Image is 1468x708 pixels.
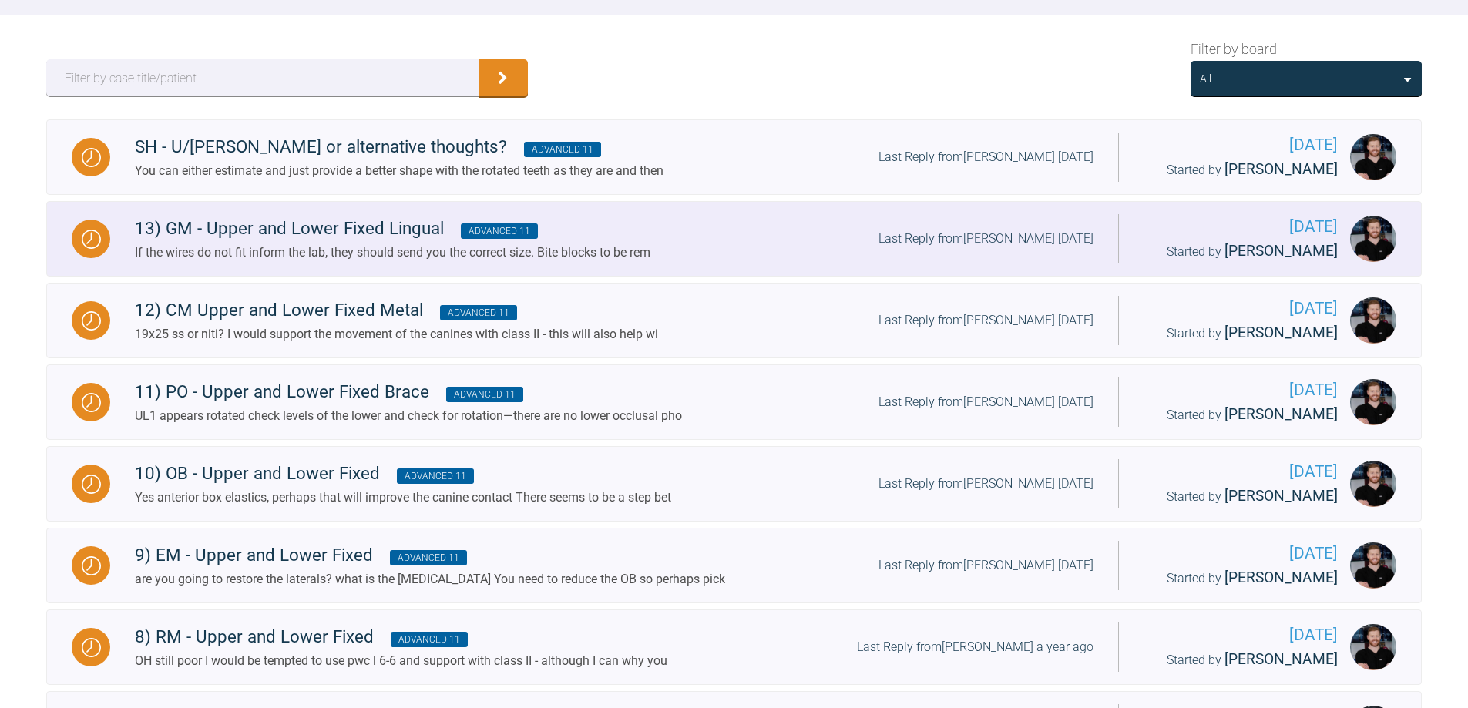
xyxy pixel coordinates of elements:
span: [DATE] [1144,133,1338,158]
span: Advanced 11 [461,223,538,239]
div: OH still poor I would be tempted to use pwc l 6-6 and support with class II - although I can why you [135,651,667,671]
span: Advanced 11 [524,142,601,157]
span: Advanced 11 [390,550,467,565]
img: Waiting [82,230,101,249]
div: 19x25 ss or niti? I would support the movement of the canines with class II - this will also help wi [135,324,658,344]
img: Diarmuid Devlin [1350,216,1396,262]
div: are you going to restore the laterals? what is the [MEDICAL_DATA] You need to reduce the OB so pe... [135,569,725,589]
img: Waiting [82,475,101,494]
img: Waiting [82,311,101,331]
span: Advanced 11 [397,468,474,484]
span: Advanced 11 [446,387,523,402]
input: Filter by case title/patient [46,59,479,96]
img: Waiting [82,638,101,657]
div: Started by [1144,158,1338,182]
img: Waiting [82,556,101,575]
div: 10) OB - Upper and Lower Fixed [135,460,671,488]
img: Diarmuid Devlin [1350,297,1396,344]
div: All [1200,70,1211,87]
div: 8) RM - Upper and Lower Fixed [135,623,667,651]
img: Waiting [82,148,101,167]
span: Advanced 11 [440,305,517,320]
span: [PERSON_NAME] [1224,324,1338,341]
span: [PERSON_NAME] [1224,405,1338,423]
div: 11) PO - Upper and Lower Fixed Brace [135,378,682,406]
a: Waiting12) CM Upper and Lower Fixed Metal Advanced 1119x25 ss or niti? I would support the moveme... [46,283,1422,358]
div: Last Reply from [PERSON_NAME] [DATE] [878,392,1093,412]
a: Waiting13) GM - Upper and Lower Fixed Lingual Advanced 11If the wires do not fit inform the lab, ... [46,201,1422,277]
div: Started by [1144,485,1338,508]
span: [DATE] [1144,214,1338,240]
div: 9) EM - Upper and Lower Fixed [135,542,725,569]
div: You can either estimate and just provide a better shape with the rotated teeth as they are and then [135,161,663,181]
span: [DATE] [1144,459,1338,485]
span: [DATE] [1144,296,1338,321]
div: Last Reply from [PERSON_NAME] [DATE] [878,229,1093,249]
a: Waiting9) EM - Upper and Lower Fixed Advanced 11are you going to restore the laterals? what is th... [46,528,1422,603]
div: Last Reply from [PERSON_NAME] [DATE] [878,310,1093,331]
div: Started by [1144,566,1338,590]
span: [PERSON_NAME] [1224,650,1338,668]
span: [PERSON_NAME] [1224,160,1338,178]
div: UL1 appears rotated check levels of the lower and check for rotation—there are no lower occlusal pho [135,406,682,426]
div: If the wires do not fit inform the lab, they should send you the correct size. Bite blocks to be rem [135,243,650,263]
div: 13) GM - Upper and Lower Fixed Lingual [135,215,650,243]
span: [PERSON_NAME] [1224,242,1338,260]
span: [PERSON_NAME] [1224,487,1338,505]
img: Diarmuid Devlin [1350,542,1396,589]
a: Waiting10) OB - Upper and Lower Fixed Advanced 11Yes anterior box elastics, perhaps that will imp... [46,446,1422,522]
img: Diarmuid Devlin [1350,379,1396,425]
a: WaitingSH - U/[PERSON_NAME] or alternative thoughts? Advanced 11You can either estimate and just ... [46,119,1422,195]
img: Diarmuid Devlin [1350,624,1396,670]
div: Started by [1144,240,1338,263]
div: Last Reply from [PERSON_NAME] [DATE] [878,474,1093,494]
span: [PERSON_NAME] [1224,569,1338,586]
div: Started by [1144,648,1338,672]
img: Diarmuid Devlin [1350,134,1396,180]
div: Yes anterior box elastics, perhaps that will improve the canine contact There seems to be a step bet [135,488,671,508]
a: Waiting11) PO - Upper and Lower Fixed Brace Advanced 11UL1 appears rotated check levels of the lo... [46,364,1422,440]
span: Advanced 11 [391,632,468,647]
img: Diarmuid Devlin [1350,461,1396,507]
span: Filter by board [1191,39,1277,61]
div: Last Reply from [PERSON_NAME] a year ago [857,637,1093,657]
div: Last Reply from [PERSON_NAME] [DATE] [878,147,1093,167]
div: SH - U/[PERSON_NAME] or alternative thoughts? [135,133,663,161]
div: 12) CM Upper and Lower Fixed Metal [135,297,658,324]
div: Last Reply from [PERSON_NAME] [DATE] [878,555,1093,575]
div: Started by [1144,403,1338,427]
a: Waiting8) RM - Upper and Lower Fixed Advanced 11OH still poor I would be tempted to use pwc l 6-6... [46,609,1422,685]
span: [DATE] [1144,541,1338,566]
span: [DATE] [1144,377,1338,403]
span: [DATE] [1144,622,1338,648]
div: Started by [1144,321,1338,345]
img: Waiting [82,393,101,412]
